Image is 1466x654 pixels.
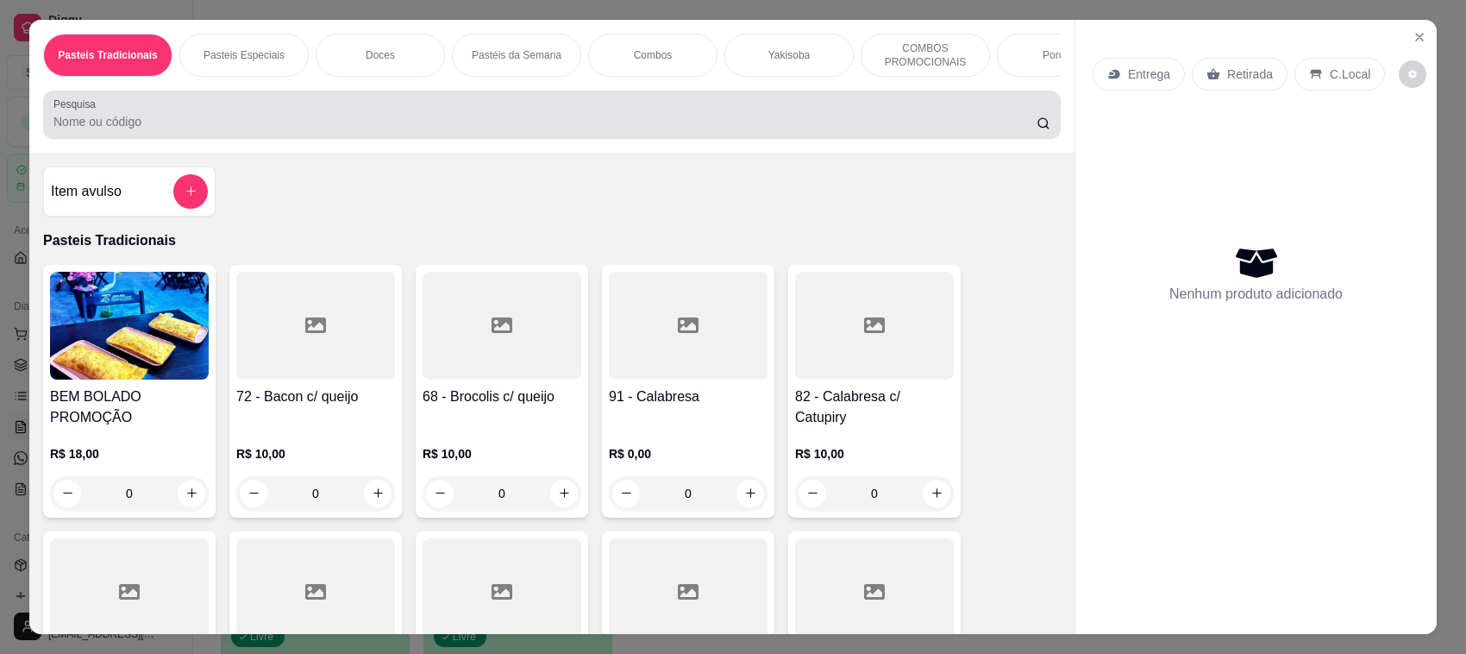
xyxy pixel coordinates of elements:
[795,445,954,462] p: R$ 10,00
[423,387,581,407] h4: 68 - Brocolis c/ queijo
[1330,66,1370,83] p: C.Local
[58,48,157,62] p: Pasteis Tradicionais
[236,445,395,462] p: R$ 10,00
[366,48,395,62] p: Doces
[875,41,975,69] p: COMBOS PROMOCIONAIS
[1399,60,1426,88] button: decrease-product-quantity
[634,48,673,62] p: Combos
[51,181,122,202] h4: Item avulso
[1169,284,1343,305] p: Nenhum produto adicionado
[50,445,209,462] p: R$ 18,00
[1128,66,1170,83] p: Entrega
[1406,23,1433,51] button: Close
[53,113,1037,130] input: Pesquisa
[204,48,285,62] p: Pasteis Especiais
[173,174,208,209] button: add-separate-item
[609,387,767,407] h4: 91 - Calabresa
[472,48,561,62] p: Pastéis da Semana
[53,97,102,111] label: Pesquisa
[423,445,581,462] p: R$ 10,00
[50,387,209,428] h4: BEM BOLADO PROMOÇÃO
[609,445,767,462] p: R$ 0,00
[795,387,954,428] h4: 82 - Calabresa c/ Catupiry
[1043,48,1081,62] p: Porções
[768,48,810,62] p: Yakisoba
[43,230,1061,251] p: Pasteis Tradicionais
[1227,66,1273,83] p: Retirada
[50,272,209,380] img: product-image
[236,387,395,407] h4: 72 - Bacon c/ queijo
